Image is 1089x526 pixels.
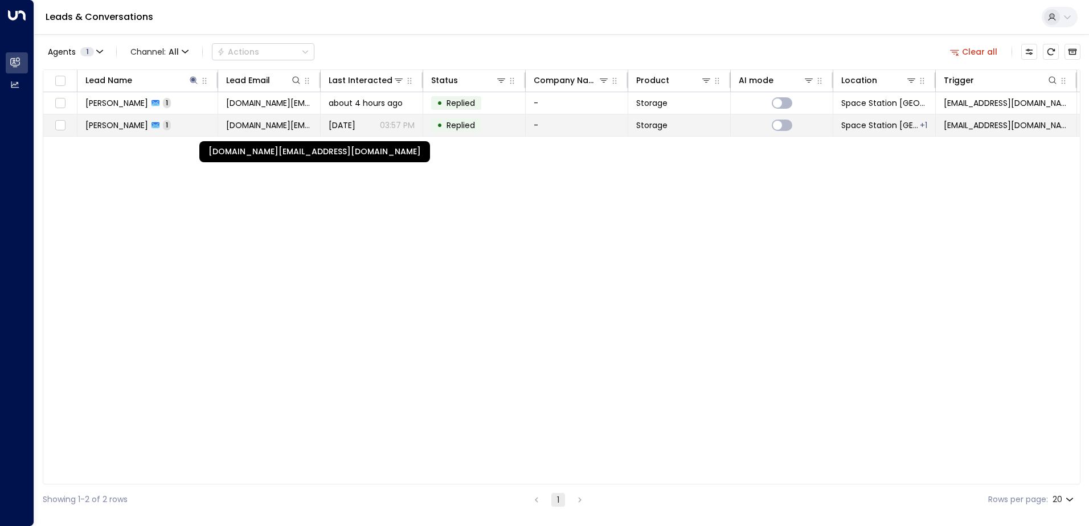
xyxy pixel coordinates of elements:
button: Clear all [945,44,1002,60]
span: Replied [447,120,475,131]
span: Storage [636,120,668,131]
span: Agents [48,48,76,56]
span: Replied [447,97,475,109]
div: Actions [217,47,259,57]
div: Last Interacted [329,73,404,87]
span: Toggle select row [53,118,67,133]
div: Location [841,73,917,87]
button: Agents1 [43,44,107,60]
span: Space Station Garretts Green [841,120,919,131]
span: 1 [163,98,171,108]
div: Lead Name [85,73,132,87]
span: Sep 17, 2025 [329,120,355,131]
p: 03:57 PM [380,120,415,131]
span: safeena.rashid.sr@gmail.com [226,97,312,109]
button: Customize [1021,44,1037,60]
div: [DOMAIN_NAME][EMAIL_ADDRESS][DOMAIN_NAME] [199,141,430,162]
div: Last Interacted [329,73,392,87]
div: Lead Email [226,73,302,87]
nav: pagination navigation [529,492,587,507]
a: Leads & Conversations [46,10,153,23]
span: Refresh [1043,44,1059,60]
span: Space Station Garretts Green [841,97,927,109]
div: Trigger [944,73,1058,87]
button: Archived Leads [1065,44,1080,60]
button: Actions [212,43,314,60]
div: 20 [1053,491,1076,508]
div: Lead Name [85,73,199,87]
span: Safeena Rashid [85,97,148,109]
div: Location [841,73,877,87]
div: Product [636,73,712,87]
div: • [437,93,443,113]
label: Rows per page: [988,494,1048,506]
span: about 4 hours ago [329,97,403,109]
div: AI mode [739,73,814,87]
span: safeena.rashid.sr@gmail.com [226,120,312,131]
button: page 1 [551,493,565,507]
div: Showing 1-2 of 2 rows [43,494,128,506]
span: 1 [163,120,171,130]
div: • [437,116,443,135]
span: Toggle select all [53,74,67,88]
span: Safeena Rashid [85,120,148,131]
span: leads@space-station.co.uk [944,120,1068,131]
span: Channel: [126,44,193,60]
div: Product [636,73,669,87]
td: - [526,92,628,114]
button: Channel:All [126,44,193,60]
div: Status [431,73,458,87]
div: Trigger [944,73,974,87]
span: leads@space-station.co.uk [944,97,1068,109]
div: Button group with a nested menu [212,43,314,60]
div: Space Station Kings Heath [920,120,927,131]
div: Lead Email [226,73,270,87]
span: 1 [80,47,94,56]
div: Company Name [534,73,609,87]
div: AI mode [739,73,773,87]
span: Storage [636,97,668,109]
td: - [526,114,628,136]
span: Toggle select row [53,96,67,110]
div: Status [431,73,507,87]
div: Company Name [534,73,598,87]
span: All [169,47,179,56]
